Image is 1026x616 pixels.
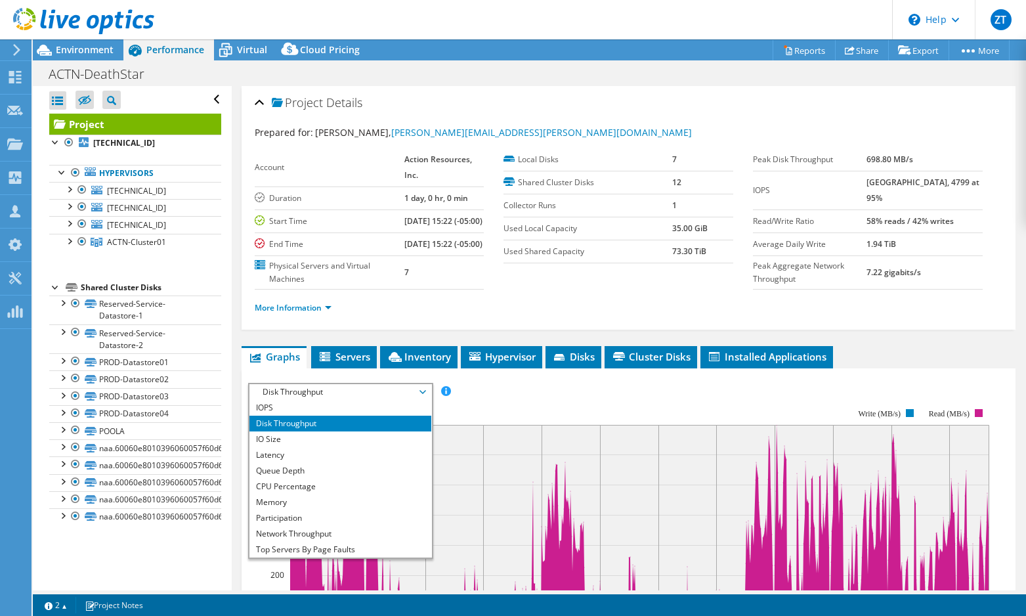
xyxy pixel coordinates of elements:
span: Disk Throughput [256,384,425,400]
li: Participation [249,510,431,526]
span: Disks [552,350,595,363]
a: PROD-Datastore02 [49,370,221,387]
div: Shared Cluster Disks [81,280,221,296]
label: IOPS [753,184,866,197]
a: naa.60060e8010396060057f60d600000002 [49,474,221,491]
a: More Information [255,302,331,313]
label: Peak Aggregate Network Throughput [753,259,866,286]
span: ACTN-Cluster01 [107,236,166,248]
a: 2 [35,597,76,613]
h1: ACTN-DeathStar [43,67,165,81]
a: Reports [773,40,836,60]
b: Action Resources, Inc. [404,154,472,181]
label: End Time [255,238,405,251]
a: PROD-Datastore01 [49,353,221,370]
span: Cluster Disks [611,350,691,363]
a: naa.60060e8010396060057f60d600000004 [49,508,221,525]
label: Read/Write Ratio [753,215,866,228]
li: Latency [249,447,431,463]
a: Share [835,40,889,60]
label: Average Daily Write [753,238,866,251]
a: Reserved-Service-Datastore-2 [49,324,221,353]
label: Physical Servers and Virtual Machines [255,259,405,286]
b: 698.80 MB/s [866,154,913,165]
li: Queue Depth [249,463,431,479]
a: More [949,40,1010,60]
a: ACTN-Cluster01 [49,234,221,251]
li: IOPS [249,400,431,416]
label: Collector Runs [503,199,672,212]
span: ZT [991,9,1012,30]
svg: \n [908,14,920,26]
b: 1.94 TiB [866,238,896,250]
b: [GEOGRAPHIC_DATA], 4799 at 95% [866,177,979,204]
span: Project [272,97,323,110]
b: 7.22 gigabits/s [866,267,921,278]
b: 35.00 GiB [672,223,708,234]
span: [PERSON_NAME], [315,126,692,139]
text: 200 [270,569,284,581]
a: PROD-Datastore04 [49,405,221,422]
b: 7 [672,154,677,165]
b: 12 [672,177,681,188]
span: Cloud Pricing [300,43,360,56]
li: CPU Percentage [249,479,431,495]
text: Read (MB/s) [928,409,969,418]
label: Duration [255,192,405,205]
span: Details [326,95,362,110]
li: Disk Throughput [249,416,431,431]
li: IO Size [249,431,431,447]
b: 73.30 TiB [672,246,706,257]
label: Prepared for: [255,126,313,139]
label: Peak Disk Throughput [753,153,866,166]
li: Top Servers By Page Faults [249,542,431,558]
label: Start Time [255,215,405,228]
a: [PERSON_NAME][EMAIL_ADDRESS][PERSON_NAME][DOMAIN_NAME] [391,126,692,139]
b: 7 [404,267,409,278]
b: [DATE] 15:22 (-05:00) [404,215,482,227]
a: [TECHNICAL_ID] [49,135,221,152]
label: Shared Cluster Disks [503,176,672,189]
a: naa.60060e8010396060057f60d600000000 [49,439,221,456]
label: Used Shared Capacity [503,245,672,258]
b: [DATE] 15:22 (-05:00) [404,238,482,250]
a: POOLA [49,422,221,439]
a: Hypervisors [49,165,221,182]
span: Installed Applications [707,350,826,363]
a: PROD-Datastore03 [49,388,221,405]
span: Servers [318,350,370,363]
label: Local Disks [503,153,672,166]
li: Memory [249,495,431,510]
a: Reserved-Service-Datastore-1 [49,296,221,324]
span: Virtual [237,43,267,56]
a: naa.60060e8010396060057f60d600000003 [49,491,221,508]
a: Project [49,114,221,135]
span: [TECHNICAL_ID] [107,202,166,213]
span: Performance [146,43,204,56]
a: Project Notes [75,597,152,613]
label: Account [255,161,405,174]
li: Network Throughput [249,526,431,542]
span: [TECHNICAL_ID] [107,185,166,196]
span: Inventory [387,350,451,363]
span: Graphs [248,350,300,363]
a: [TECHNICAL_ID] [49,199,221,216]
span: Hypervisor [467,350,536,363]
span: [TECHNICAL_ID] [107,219,166,231]
a: naa.60060e8010396060057f60d600000001 [49,456,221,473]
a: Export [888,40,949,60]
label: Used Local Capacity [503,222,672,235]
a: [TECHNICAL_ID] [49,216,221,233]
b: 1 [672,200,677,211]
b: [TECHNICAL_ID] [93,137,155,148]
span: Environment [56,43,114,56]
b: 58% reads / 42% writes [866,215,954,227]
a: [TECHNICAL_ID] [49,182,221,199]
b: 1 day, 0 hr, 0 min [404,192,468,204]
text: Write (MB/s) [858,409,901,418]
